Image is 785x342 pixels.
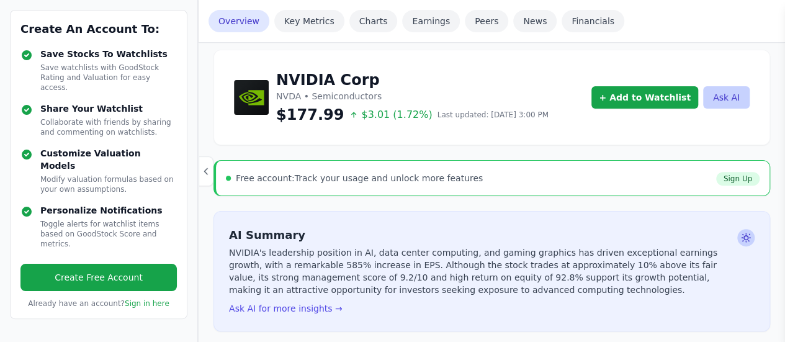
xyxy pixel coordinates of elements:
[276,70,549,90] h1: NVIDIA Corp
[591,86,698,109] a: + Add to Watchlist
[40,204,177,217] h4: Personalize Notifications
[40,48,177,60] h4: Save Stocks To Watchlists
[402,10,460,32] a: Earnings
[349,10,398,32] a: Charts
[229,302,343,315] button: Ask AI for more insights →
[229,246,732,296] p: NVIDIA's leadership position in AI, data center computing, and gaming graphics has driven excepti...
[40,147,177,172] h4: Customize Valuation Models
[40,174,177,194] p: Modify valuation formulas based on your own assumptions.
[40,117,177,137] p: Collaborate with friends by sharing and commenting on watchlists.
[276,90,549,102] p: NVDA • Semiconductors
[40,102,177,115] h4: Share Your Watchlist
[236,172,483,184] div: Track your usage and unlock more features
[737,229,755,246] span: Ask AI
[236,173,295,183] span: Free account:
[40,63,177,92] p: Save watchlists with GoodStock Rating and Valuation for easy access.
[276,105,344,125] span: $177.99
[209,10,269,32] a: Overview
[274,10,344,32] a: Key Metrics
[234,80,269,115] img: NVIDIA Corp Logo
[349,107,432,122] span: $3.01 (1.72%)
[703,86,750,109] button: Ask AI
[20,299,177,308] p: Already have an account?
[562,10,624,32] a: Financials
[437,110,549,120] span: Last updated: [DATE] 3:00 PM
[125,299,169,308] a: Sign in here
[465,10,508,32] a: Peers
[716,172,760,186] a: Sign Up
[229,227,732,244] h2: AI Summary
[20,20,177,38] h3: Create An Account To:
[40,219,177,249] p: Toggle alerts for watchlist items based on GoodStock Score and metrics.
[513,10,557,32] a: News
[20,264,177,291] a: Create Free Account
